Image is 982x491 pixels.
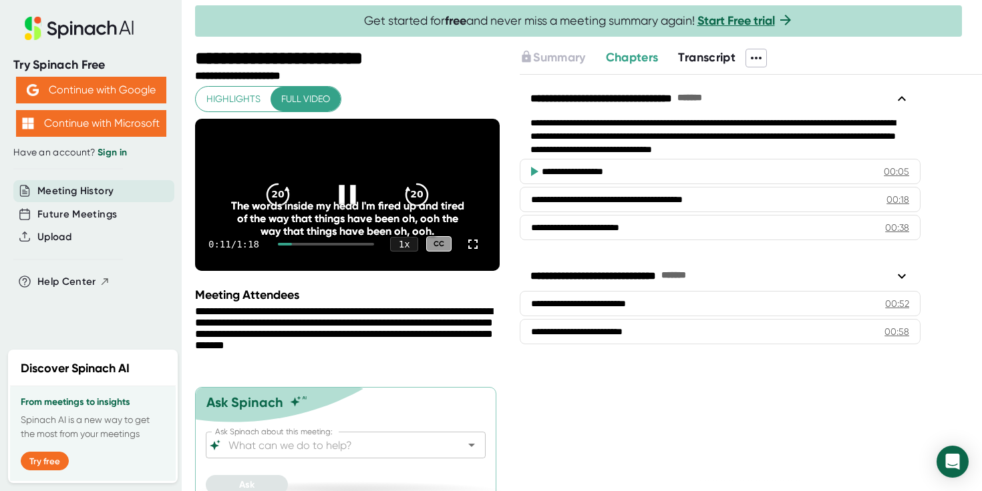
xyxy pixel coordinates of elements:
[520,49,585,67] button: Summary
[208,239,262,250] div: 0:11 / 1:18
[27,84,39,96] img: Aehbyd4JwY73AAAAAElFTkSuQmCC
[206,394,283,410] div: Ask Spinach
[606,49,659,67] button: Chapters
[37,274,96,290] span: Help Center
[364,13,794,29] span: Get started for and never miss a meeting summary again!
[21,413,165,441] p: Spinach AI is a new way to get the most from your meetings
[678,50,735,65] span: Transcript
[281,91,330,107] span: Full video
[884,325,909,338] div: 00:58
[606,50,659,65] span: Chapters
[884,165,909,178] div: 00:05
[21,360,130,378] h2: Discover Spinach AI
[21,452,69,470] button: Try free
[697,13,775,28] a: Start Free trial
[16,110,166,137] button: Continue with Microsoft
[426,236,452,252] div: CC
[21,397,165,408] h3: From meetings to insights
[390,237,418,252] div: 1 x
[885,297,909,310] div: 00:52
[98,147,127,158] a: Sign in
[239,479,255,490] span: Ask
[445,13,466,28] b: free
[37,207,117,222] button: Future Meetings
[678,49,735,67] button: Transcript
[37,183,114,199] button: Meeting History
[37,274,110,290] button: Help Center
[937,446,969,478] div: Open Intercom Messenger
[13,57,168,73] div: Try Spinach Free
[520,49,605,67] div: Upgrade to access
[206,91,261,107] span: Highlights
[271,87,341,111] button: Full video
[16,77,166,103] button: Continue with Google
[533,50,585,65] span: Summary
[462,436,481,454] button: Open
[195,288,503,302] div: Meeting Attendees
[226,436,442,454] input: What can we do to help?
[196,87,271,111] button: Highlights
[226,199,470,237] div: The words inside my head I'm fired up and tired of the way that things have been oh, ooh the way ...
[13,147,168,159] div: Have an account?
[885,221,909,234] div: 00:38
[886,193,909,206] div: 00:18
[37,229,71,245] button: Upload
